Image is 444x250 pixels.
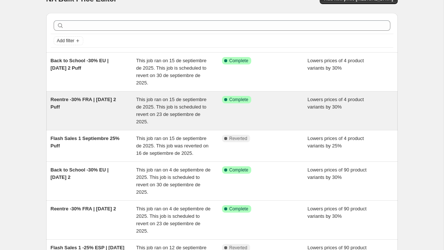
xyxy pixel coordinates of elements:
[307,97,364,110] span: Lowers prices of 4 product variants by 30%
[307,58,364,71] span: Lowers prices of 4 product variants by 30%
[51,58,109,71] span: Back to School -30% EU | [DATE] 2 Puff
[51,167,109,180] span: Back to School -30% EU | [DATE] 2
[136,206,211,234] span: This job ran on 4 de septiembre de 2025. This job is scheduled to revert on 23 de septiembre de 2...
[51,97,116,110] span: Reentre -30% FRA | [DATE] 2 Puff
[307,136,364,149] span: Lowers prices of 4 product variants by 25%
[229,136,248,141] span: Reverted
[307,167,367,180] span: Lowers prices of 90 product variants by 30%
[229,58,248,64] span: Complete
[51,136,120,149] span: Flash Sales 1 Septiembre 25% Puff
[51,206,116,211] span: Reentre -30% FRA | [DATE] 2
[136,97,206,124] span: This job ran on 15 de septiembre de 2025. This job is scheduled to revert on 23 de septiembre de ...
[54,36,83,45] button: Add filter
[136,136,209,156] span: This job ran on 15 de septiembre de 2025. This job was reverted on 16 de septiembre de 2025.
[229,97,248,103] span: Complete
[136,167,211,195] span: This job ran on 4 de septiembre de 2025. This job is scheduled to revert on 30 de septiembre de 2...
[229,206,248,212] span: Complete
[307,206,367,219] span: Lowers prices of 90 product variants by 30%
[57,38,74,44] span: Add filter
[136,58,206,86] span: This job ran on 15 de septiembre de 2025. This job is scheduled to revert on 30 de septiembre de ...
[229,167,248,173] span: Complete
